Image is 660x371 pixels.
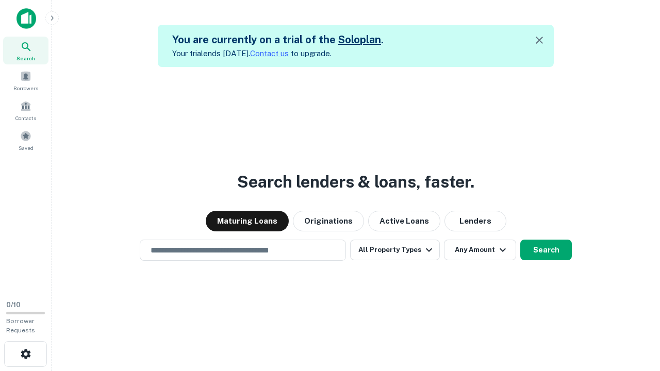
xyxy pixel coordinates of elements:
[16,8,36,29] img: capitalize-icon.png
[206,211,289,231] button: Maturing Loans
[19,144,34,152] span: Saved
[3,66,48,94] a: Borrowers
[16,54,35,62] span: Search
[237,170,474,194] h3: Search lenders & loans, faster.
[608,289,660,338] iframe: Chat Widget
[6,317,35,334] span: Borrower Requests
[444,240,516,260] button: Any Amount
[368,211,440,231] button: Active Loans
[172,47,384,60] p: Your trial ends [DATE]. to upgrade.
[3,126,48,154] a: Saved
[13,84,38,92] span: Borrowers
[350,240,440,260] button: All Property Types
[3,37,48,64] a: Search
[444,211,506,231] button: Lenders
[338,33,381,46] a: Soloplan
[293,211,364,231] button: Originations
[3,96,48,124] a: Contacts
[15,114,36,122] span: Contacts
[172,32,384,47] h5: You are currently on a trial of the .
[520,240,572,260] button: Search
[6,301,21,309] span: 0 / 10
[250,49,289,58] a: Contact us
